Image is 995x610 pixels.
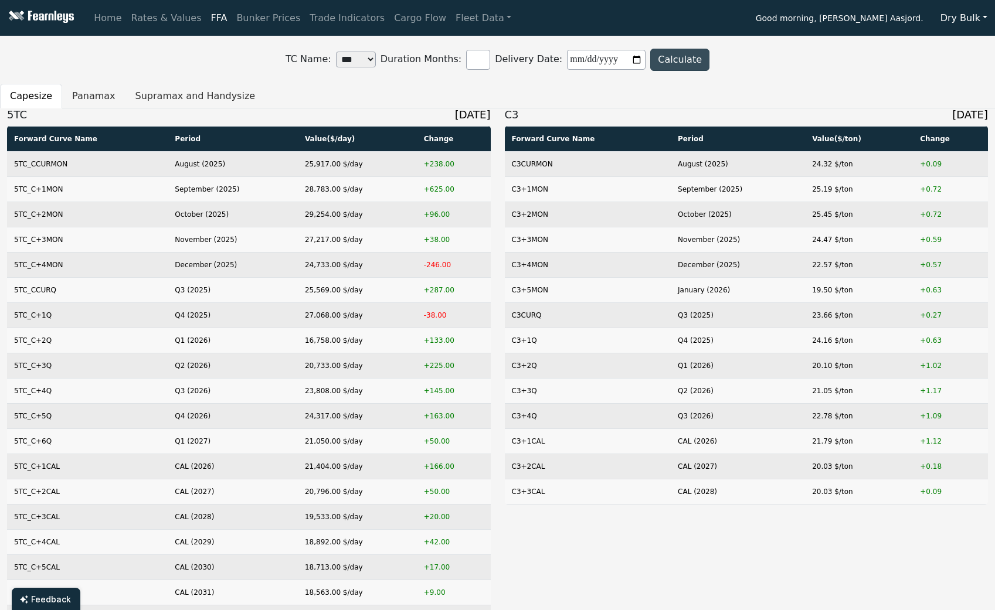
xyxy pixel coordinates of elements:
td: C3+2CAL [505,454,671,479]
td: CAL (2029) [168,529,298,554]
td: +0.72 [913,176,988,202]
td: 5TC_C+4CAL [7,529,168,554]
input: Delivery Date: [567,50,646,70]
td: C3+3CAL [505,479,671,504]
td: C3+3MON [505,227,671,252]
td: 20,733.00 $/day [298,353,417,378]
td: +163.00 [417,403,491,428]
td: December (2025) [168,252,298,277]
td: 19.50 $/ton [805,277,913,302]
td: Q4 (2025) [168,302,298,328]
td: 24.47 $/ton [805,227,913,252]
td: 5TC_C+6Q [7,428,168,454]
td: 25,917.00 $/day [298,151,417,176]
td: +17.00 [417,554,491,580]
td: Q4 (2026) [168,403,298,428]
td: +0.63 [913,328,988,353]
a: FFA [206,6,232,30]
td: November (2025) [168,227,298,252]
th: Forward Curve Name [505,126,671,151]
td: 5TC_C+2MON [7,202,168,227]
td: +225.00 [417,353,491,378]
td: 5TC_C+5CAL [7,554,168,580]
td: C3CURQ [505,302,671,328]
input: Duration Months: [466,50,490,70]
a: Bunker Prices [232,6,305,30]
td: 27,068.00 $/day [298,302,417,328]
td: August (2025) [168,151,298,176]
td: 27,217.00 $/day [298,227,417,252]
td: +0.63 [913,277,988,302]
td: 23.66 $/ton [805,302,913,328]
h3: C3 [505,108,989,121]
button: Calculate [650,49,709,71]
td: 29,254.00 $/day [298,202,417,227]
td: Q2 (2026) [168,353,298,378]
td: Q4 (2025) [671,328,805,353]
label: TC Name: [286,47,381,72]
th: Forward Curve Name [7,126,168,151]
td: Q1 (2026) [671,353,805,378]
a: Trade Indicators [305,6,389,30]
td: 16,758.00 $/day [298,328,417,353]
td: Q3 (2025) [168,277,298,302]
td: +1.02 [913,353,988,378]
td: 18,563.00 $/day [298,580,417,605]
td: +287.00 [417,277,491,302]
td: +0.27 [913,302,988,328]
button: Dry Bulk [933,7,995,29]
td: 5TC_C+3CAL [7,504,168,529]
a: Fleet Data [451,6,516,30]
td: December (2025) [671,252,805,277]
td: CAL (2027) [671,454,805,479]
label: Delivery Date: [495,45,650,74]
td: 18,713.00 $/day [298,554,417,580]
td: +50.00 [417,428,491,454]
td: +0.72 [913,202,988,227]
span: Good morning, [PERSON_NAME] Aasjord. [756,9,923,29]
td: C3+4Q [505,403,671,428]
td: Q1 (2027) [168,428,298,454]
td: 18,892.00 $/day [298,529,417,554]
td: 5TC_CCURQ [7,277,168,302]
td: -38.00 [417,302,491,328]
td: Q3 (2026) [168,378,298,403]
td: +238.00 [417,151,491,176]
td: 21,404.00 $/day [298,454,417,479]
td: 5TC_C+1CAL [7,454,168,479]
select: TC Name: [336,52,376,67]
td: C3+1MON [505,176,671,202]
td: November (2025) [671,227,805,252]
td: 24,317.00 $/day [298,403,417,428]
td: +0.09 [913,151,988,176]
td: 5TC_CCURMON [7,151,168,176]
th: Period [671,126,805,151]
td: 20.10 $/ton [805,353,913,378]
td: 25,569.00 $/day [298,277,417,302]
td: +1.12 [913,428,988,454]
td: C3CURMON [505,151,671,176]
td: 25.45 $/ton [805,202,913,227]
td: 24.32 $/ton [805,151,913,176]
th: Change [913,126,988,151]
td: C3+1Q [505,328,671,353]
td: Q3 (2026) [671,403,805,428]
td: +625.00 [417,176,491,202]
td: 5TC_C+1MON [7,176,168,202]
td: +1.09 [913,403,988,428]
button: Panamax [62,84,125,108]
td: 25.19 $/ton [805,176,913,202]
td: +0.59 [913,227,988,252]
td: +0.57 [913,252,988,277]
td: C3+1CAL [505,428,671,454]
td: 19,533.00 $/day [298,504,417,529]
td: +50.00 [417,479,491,504]
label: Duration Months: [381,45,495,74]
td: 23,808.00 $/day [298,378,417,403]
td: 22.78 $/ton [805,403,913,428]
button: Supramax and Handysize [125,84,266,108]
td: 5TC_C+5Q [7,403,168,428]
td: C3+2MON [505,202,671,227]
td: C3+4MON [505,252,671,277]
td: September (2025) [671,176,805,202]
